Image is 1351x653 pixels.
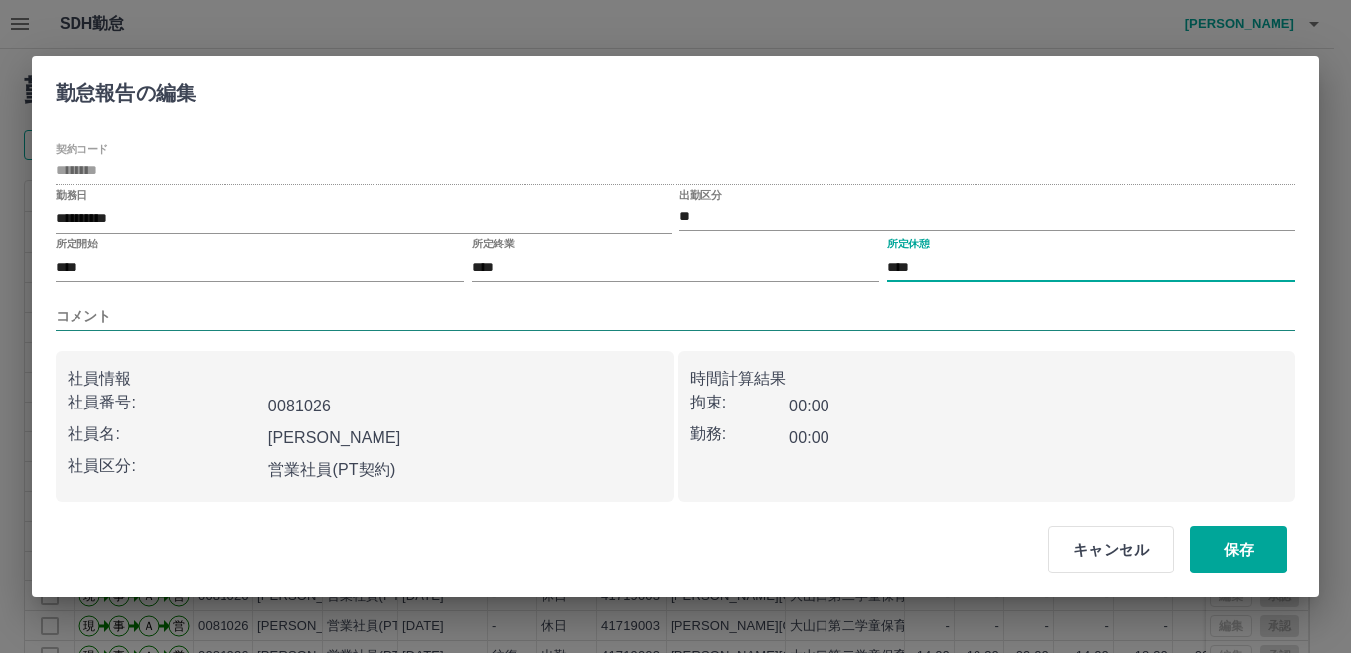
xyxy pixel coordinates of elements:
[56,187,87,202] label: 勤務日
[1190,526,1287,573] button: 保存
[68,391,260,414] p: 社員番号:
[472,237,514,251] label: 所定終業
[56,237,97,251] label: 所定開始
[268,398,331,414] b: 0081026
[690,391,790,414] p: 拘束:
[887,237,929,251] label: 所定休憩
[268,429,401,446] b: [PERSON_NAME]
[68,454,260,478] p: 社員区分:
[679,187,721,202] label: 出勤区分
[68,367,662,391] p: 社員情報
[690,367,1284,391] p: 時間計算結果
[1048,526,1174,573] button: キャンセル
[68,422,260,446] p: 社員名:
[32,56,220,123] h2: 勤怠報告の編集
[789,398,829,414] b: 00:00
[56,141,108,156] label: 契約コード
[789,429,829,446] b: 00:00
[690,422,790,446] p: 勤務:
[268,461,396,478] b: 営業社員(PT契約)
